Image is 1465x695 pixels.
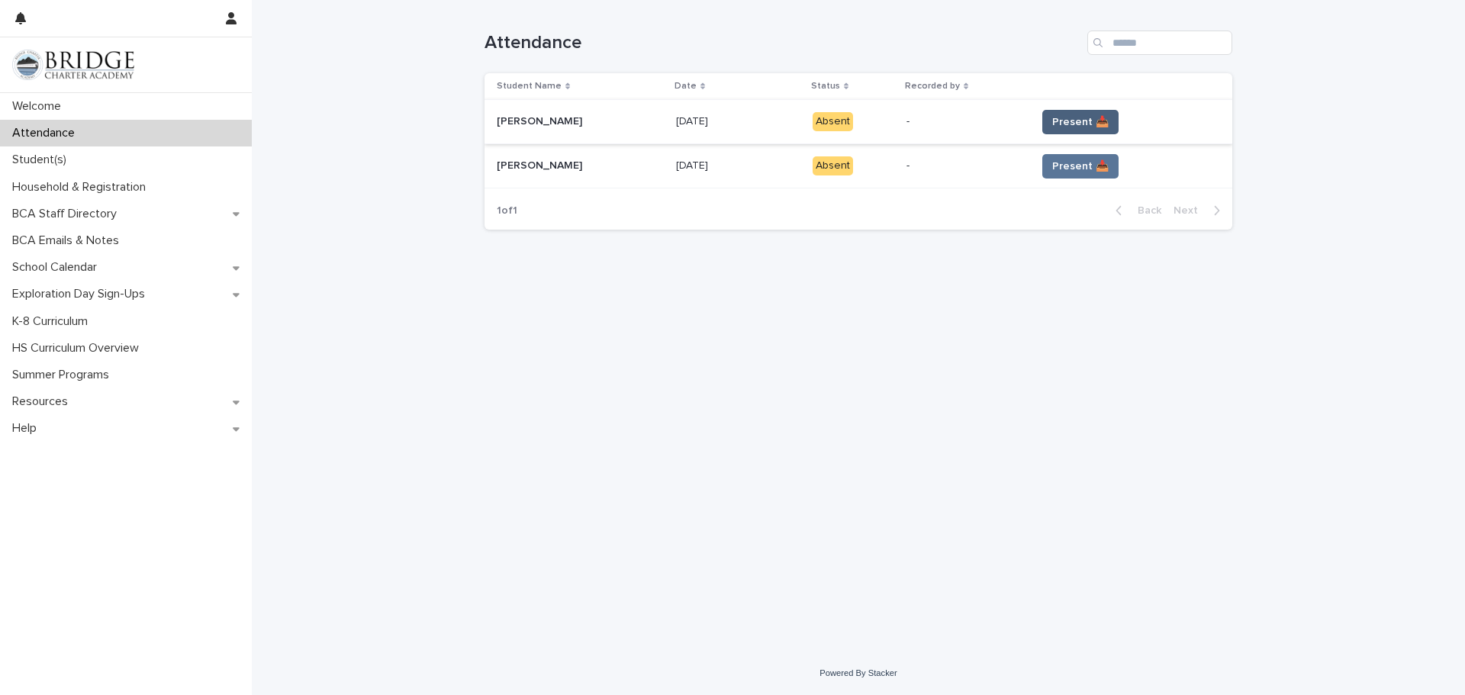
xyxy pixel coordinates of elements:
[6,314,100,329] p: K-8 Curriculum
[905,78,960,95] p: Recorded by
[12,50,134,80] img: V1C1m3IdTEidaUdm9Hs0
[6,233,131,248] p: BCA Emails & Notes
[906,159,1024,172] p: -
[485,100,1232,144] tr: [PERSON_NAME][PERSON_NAME] [DATE][DATE] Absent-Present 📥
[6,341,151,356] p: HS Curriculum Overview
[497,78,562,95] p: Student Name
[497,156,585,172] p: [PERSON_NAME]
[1103,204,1167,217] button: Back
[675,78,697,95] p: Date
[6,260,109,275] p: School Calendar
[6,180,158,195] p: Household & Registration
[676,156,711,172] p: [DATE]
[1042,110,1119,134] button: Present 📥
[6,287,157,301] p: Exploration Day Sign-Ups
[6,394,80,409] p: Resources
[819,668,897,677] a: Powered By Stacker
[1052,114,1109,130] span: Present 📥
[485,32,1081,54] h1: Attendance
[906,115,1024,128] p: -
[6,99,73,114] p: Welcome
[6,126,87,140] p: Attendance
[676,112,711,128] p: [DATE]
[813,112,853,131] div: Absent
[1129,205,1161,216] span: Back
[1087,31,1232,55] input: Search
[6,421,49,436] p: Help
[6,207,129,221] p: BCA Staff Directory
[813,156,853,175] div: Absent
[811,78,840,95] p: Status
[6,368,121,382] p: Summer Programs
[1042,154,1119,179] button: Present 📥
[1167,204,1232,217] button: Next
[485,144,1232,188] tr: [PERSON_NAME][PERSON_NAME] [DATE][DATE] Absent-Present 📥
[1174,205,1207,216] span: Next
[485,192,530,230] p: 1 of 1
[6,153,79,167] p: Student(s)
[497,112,585,128] p: [PERSON_NAME]
[1052,159,1109,174] span: Present 📥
